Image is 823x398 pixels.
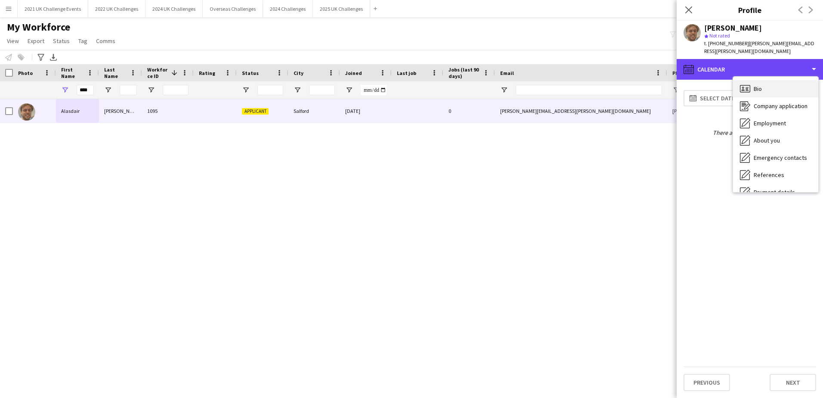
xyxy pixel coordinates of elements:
[754,188,795,196] span: Payment details
[203,0,263,17] button: Overseas Challenges
[345,86,353,94] button: Open Filter Menu
[516,85,662,95] input: Email Filter Input
[163,85,189,95] input: Workforce ID Filter Input
[142,99,194,123] div: 1095
[309,85,335,95] input: City Filter Input
[754,85,762,93] span: Bio
[677,59,823,80] div: Calendar
[733,80,818,97] div: Bio
[770,374,816,391] button: Next
[18,70,33,76] span: Photo
[733,166,818,183] div: References
[684,90,741,106] button: Select date
[704,40,749,47] span: t. [PHONE_NUMBER]
[345,70,362,76] span: Joined
[754,171,784,179] span: References
[242,108,269,115] span: Applicant
[704,40,814,54] span: | [PERSON_NAME][EMAIL_ADDRESS][PERSON_NAME][DOMAIN_NAME]
[36,52,46,62] app-action-btn: Advanced filters
[672,86,680,94] button: Open Filter Menu
[677,4,823,16] h3: Profile
[93,35,119,47] a: Comms
[120,85,137,95] input: Last Name Filter Input
[77,85,94,95] input: First Name Filter Input
[263,0,313,17] button: 2024 Challenges
[672,70,687,76] span: Phone
[667,99,777,123] div: [PHONE_NUMBER]
[495,99,667,123] div: [PERSON_NAME][EMAIL_ADDRESS][PERSON_NAME][DOMAIN_NAME]
[50,35,73,47] a: Status
[96,37,115,45] span: Comms
[61,66,84,79] span: First Name
[61,86,69,94] button: Open Filter Menu
[294,70,303,76] span: City
[500,86,508,94] button: Open Filter Menu
[709,32,730,39] span: Not rated
[24,35,48,47] a: Export
[18,0,88,17] button: 2021 UK Challenge Events
[242,86,250,94] button: Open Filter Menu
[88,0,145,17] button: 2022 UK Challenges
[754,137,780,144] span: About you
[684,374,730,391] button: Previous
[145,0,203,17] button: 2024 UK Challenges
[99,99,142,123] div: [PERSON_NAME]
[199,70,215,76] span: Rating
[18,103,35,121] img: Alasdair Silverberg
[449,66,480,79] span: Jobs (last 90 days)
[147,86,155,94] button: Open Filter Menu
[75,35,91,47] a: Tag
[56,99,99,123] div: Alasdair
[104,86,112,94] button: Open Filter Menu
[754,154,807,162] span: Emergency contacts
[78,37,87,45] span: Tag
[704,24,762,32] div: [PERSON_NAME]
[288,99,340,123] div: Salford
[104,66,127,79] span: Last Name
[242,70,259,76] span: Status
[733,132,818,149] div: About you
[7,21,70,34] span: My Workforce
[53,37,70,45] span: Status
[294,86,301,94] button: Open Filter Menu
[684,129,816,137] div: There are currently no items.
[443,99,495,123] div: 0
[3,35,22,47] a: View
[361,85,387,95] input: Joined Filter Input
[147,66,168,79] span: Workforce ID
[733,183,818,201] div: Payment details
[500,70,514,76] span: Email
[313,0,370,17] button: 2025 UK Challenges
[733,149,818,166] div: Emergency contacts
[28,37,44,45] span: Export
[7,37,19,45] span: View
[733,115,818,132] div: Employment
[733,97,818,115] div: Company application
[397,70,416,76] span: Last job
[754,119,786,127] span: Employment
[754,102,808,110] span: Company application
[48,52,59,62] app-action-btn: Export XLSX
[257,85,283,95] input: Status Filter Input
[340,99,392,123] div: [DATE]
